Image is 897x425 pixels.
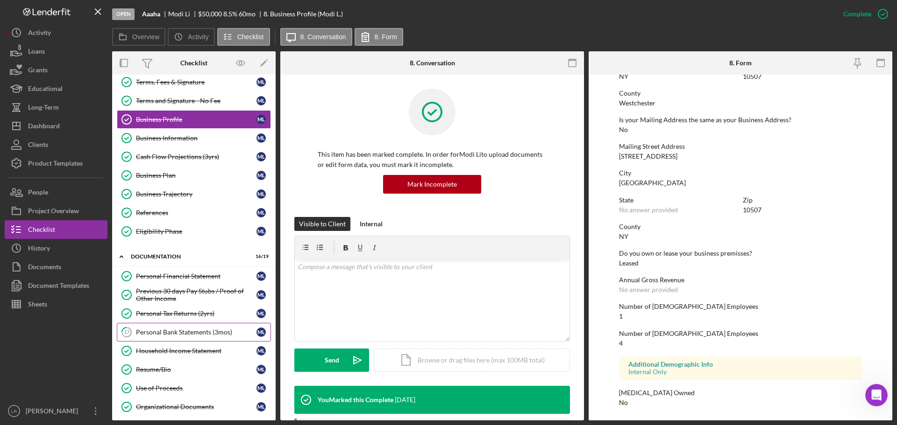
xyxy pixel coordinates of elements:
span: Help [148,314,163,321]
div: County [619,223,862,230]
div: Sheets [28,295,47,316]
div: Archive a Project [19,244,157,254]
button: Documents [5,258,107,276]
button: Complete [834,5,892,23]
span: Search for help [19,188,76,198]
div: 4 [619,340,623,347]
div: Checklist [180,59,207,67]
div: Terms and Signature - No Fee [136,97,256,105]
div: M L [256,272,266,281]
button: Clients [5,135,107,154]
div: Archive a Project [14,240,173,258]
div: [PERSON_NAME] [23,402,84,423]
b: Aaaha [142,10,160,18]
div: M L [256,208,266,217]
div: M L [256,133,266,143]
div: Update Permissions Settings [19,209,157,219]
div: Personal Tax Returns (2yrs) [136,310,256,317]
a: Personal Financial StatementML [117,267,271,286]
div: Business Information [136,134,256,142]
button: Mark Incomplete [383,175,481,194]
span: Rate your conversation [42,148,118,155]
label: Activity [188,33,208,41]
button: Long-Term [5,98,107,117]
button: Project Overview [5,202,107,220]
a: Document Templates [5,276,107,295]
div: Personal Profile Form [19,261,157,271]
div: Use of Proceeds [136,384,256,392]
div: 8. Conversation [410,59,455,67]
a: Terms, Fees & SignatureML [117,73,271,91]
a: Business PlanML [117,166,271,185]
div: M L [256,402,266,411]
div: Grants [28,61,48,82]
div: Recent message [19,133,168,143]
button: Activity [168,28,214,46]
div: Profile image for ChristinaRate your conversation[PERSON_NAME]•[DATE] [10,139,177,174]
button: Activity [5,23,107,42]
span: Messages [78,314,110,321]
a: Business ProfileML [117,110,271,129]
div: Additional Demographic Info [628,361,853,368]
div: M L [256,383,266,393]
a: Eligibility PhaseML [117,222,271,241]
div: Cash Flow Projections (3yrs) [136,153,256,160]
div: Visible to Client [299,217,346,231]
button: Checklist [5,220,107,239]
div: [GEOGRAPHIC_DATA] [619,179,686,187]
div: Mark Incomplete [407,175,457,194]
tspan: 17 [124,329,130,335]
button: 8. Conversation [280,28,352,46]
div: Business Trajectory [136,190,256,198]
div: Long-Term [28,98,59,119]
button: Grants [5,61,107,79]
div: Personal Profile Form [14,258,173,275]
div: [STREET_ADDRESS] [619,153,677,160]
div: M L [256,346,266,355]
div: Pipeline and Forecast View [19,227,157,237]
div: M L [256,77,266,87]
div: Business Profile [136,116,256,123]
a: Business TrajectoryML [117,185,271,203]
a: Household Income StatementML [117,341,271,360]
button: LR[PERSON_NAME] [5,402,107,420]
div: M L [256,189,266,199]
div: M L [256,96,266,105]
button: People [5,183,107,202]
p: How can we help? [19,98,168,114]
div: You Marked this Complete [318,396,393,404]
div: NY [619,73,628,80]
div: Close [161,15,178,32]
div: Documentation [131,254,245,259]
div: No [619,126,628,133]
button: Product Templates [5,154,107,173]
div: 8. Form [729,59,752,67]
div: 8. Business Profile (Modi L.) [263,10,343,18]
label: 8. Form [375,33,397,41]
a: 17Personal Bank Statements (3mos)ML [117,323,271,341]
div: 10507 [743,206,762,214]
div: Loans [28,42,45,63]
div: M L [256,115,266,124]
a: Dashboard [5,117,107,135]
div: Pipeline and Forecast View [14,223,173,240]
div: Zip [743,196,862,204]
div: 10507 [743,73,762,80]
div: Household Income Statement [136,347,256,355]
button: History [5,239,107,258]
button: Search for help [14,183,173,202]
div: No answer provided [619,286,678,293]
label: Overview [132,33,159,41]
div: M L [256,171,266,180]
div: Checklist [28,220,55,241]
a: ReferencesML [117,203,271,222]
button: Educational [5,79,107,98]
div: Mailing Street Address [619,143,862,150]
a: Cash Flow Projections (3yrs)ML [117,147,271,166]
div: Recent messageProfile image for ChristinaRate your conversation[PERSON_NAME]•[DATE] [9,125,178,174]
div: Organizational Documents [136,403,256,411]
